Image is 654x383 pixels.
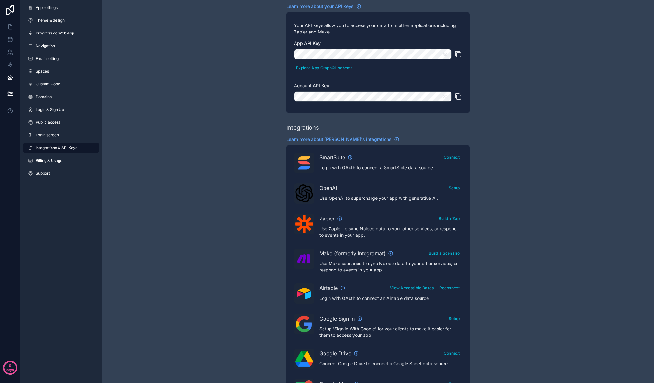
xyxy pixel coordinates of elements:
[286,136,399,142] a: Learn more about [PERSON_NAME]'s integrations
[295,215,313,233] img: Zapier
[319,326,462,338] p: Setup 'Sign in With Google' for your clients to make it easier for them to access your app
[319,226,462,238] p: Use Zapier to sync Noloco data to your other services, or respond to events in your app.
[23,54,99,64] a: Email settings
[6,365,14,374] p: days
[447,184,462,191] a: Setup
[36,31,74,36] span: Progressive Web App
[447,183,462,192] button: Setup
[36,120,60,125] span: Public access
[319,295,462,301] p: Login with OAuth to connect an Airtable data source
[295,250,313,268] img: Make (formerly Integromat)
[388,283,436,293] button: View Accessible Bases
[319,284,338,292] span: Airtable
[36,145,77,150] span: Integrations & API Keys
[436,215,462,221] a: Build a Zap
[319,260,462,273] p: Use Make scenarios to sync Noloco data to your other services, or respond to events in your app.
[23,79,99,89] a: Custom Code
[319,249,386,257] span: Make (formerly Integromat)
[286,136,392,142] span: Learn more about [PERSON_NAME]'s integrations
[36,18,65,23] span: Theme & design
[295,288,313,300] img: Airtable
[36,69,49,74] span: Spaces
[23,3,99,13] a: App settings
[36,5,58,10] span: App settings
[447,314,462,323] button: Setup
[9,363,11,369] p: 0
[388,284,436,291] a: View Accessible Bases
[295,154,313,172] img: SmartSuite
[36,43,55,48] span: Navigation
[23,168,99,178] a: Support
[319,184,337,192] span: OpenAI
[447,315,462,321] a: Setup
[36,133,59,138] span: Login screen
[23,155,99,166] a: Billing & Usage
[319,154,345,161] span: SmartSuite
[319,164,462,171] p: Login with OAuth to connect a SmartSuite data source
[23,117,99,127] a: Public access
[319,315,355,322] span: Google Sign In
[36,82,60,87] span: Custom Code
[294,83,329,88] span: Account API Key
[36,107,64,112] span: Login & Sign Up
[319,215,335,222] span: Zapier
[23,105,99,115] a: Login & Sign Up
[23,15,99,25] a: Theme & design
[294,64,355,70] a: Explore App GraphQL schema
[437,283,462,293] button: Reconnect
[286,3,361,10] a: Learn more about your API keys
[442,153,462,162] button: Connect
[23,28,99,38] a: Progressive Web App
[36,158,62,163] span: Billing & Usage
[319,195,462,201] p: Use OpenAI to supercharge your app with generative AI.
[23,143,99,153] a: Integrations & API Keys
[294,40,321,46] span: App API Key
[295,184,313,202] img: OpenAI
[23,92,99,102] a: Domains
[319,360,462,367] p: Connect Google Drive to connect a Google Sheet data source
[437,284,462,291] a: Reconnect
[36,56,60,61] span: Email settings
[319,350,351,357] span: Google Drive
[36,94,52,99] span: Domains
[295,351,313,367] img: Google Drive
[427,249,462,256] a: Build a Scenario
[442,349,462,358] button: Connect
[23,41,99,51] a: Navigation
[427,249,462,258] button: Build a Scenario
[23,130,99,140] a: Login screen
[442,350,462,356] a: Connect
[294,22,462,35] p: Your API keys allow you to access your data from other applications including Zapier and Make
[295,315,313,333] img: Google Sign In
[36,171,50,176] span: Support
[23,66,99,76] a: Spaces
[286,3,354,10] span: Learn more about your API keys
[286,123,319,132] div: Integrations
[442,154,462,160] a: Connect
[294,63,355,72] button: Explore App GraphQL schema
[436,214,462,223] button: Build a Zap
